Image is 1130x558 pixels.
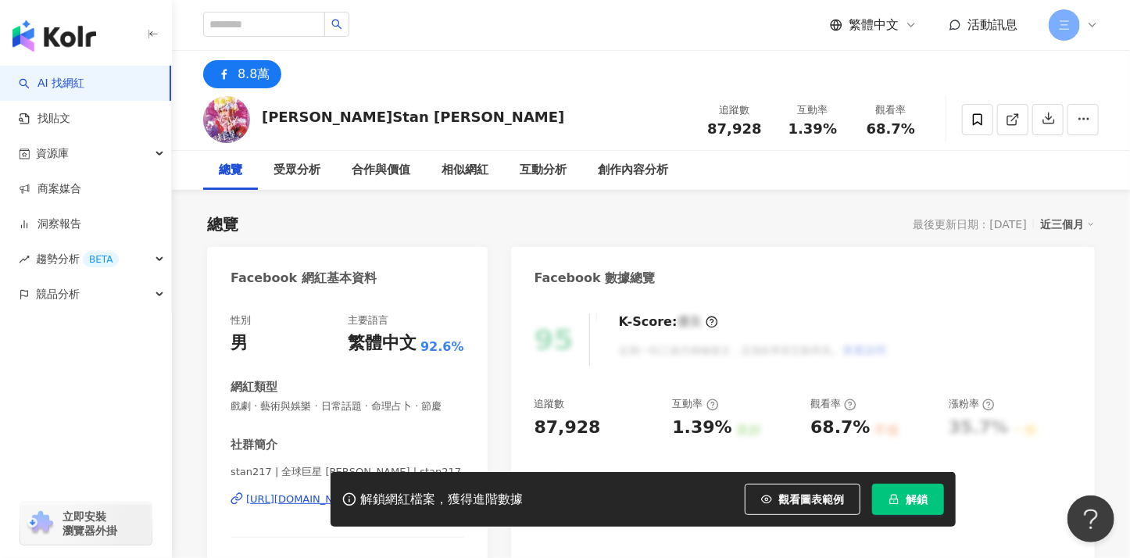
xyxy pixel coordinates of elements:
[810,397,856,411] div: 觀看率
[889,494,899,505] span: lock
[672,470,733,485] div: 受眾主要年齡
[861,102,921,118] div: 觀看率
[672,416,731,440] div: 1.39%
[745,484,860,515] button: 觀看圖表範例
[274,161,320,180] div: 受眾分析
[231,379,277,395] div: 網紅類型
[19,181,81,197] a: 商案媒合
[231,465,464,479] span: stan217 | 全球巨星 [PERSON_NAME] | stan217
[535,270,656,287] div: Facebook 數據總覽
[36,136,69,171] span: 資源庫
[535,416,601,440] div: 87,928
[352,161,410,180] div: 合作與價值
[231,270,377,287] div: Facebook 網紅基本資料
[219,161,242,180] div: 總覽
[1059,16,1070,34] span: 三
[36,277,80,312] span: 競品分析
[872,484,944,515] button: 解鎖
[13,20,96,52] img: logo
[203,60,281,88] button: 8.8萬
[331,19,342,30] span: search
[19,76,84,91] a: searchAI 找網紅
[906,493,928,506] span: 解鎖
[967,17,1017,32] span: 活動訊息
[203,96,250,143] img: KOL Avatar
[1040,214,1095,234] div: 近三個月
[19,254,30,265] span: rise
[420,338,464,356] span: 92.6%
[707,120,761,137] span: 87,928
[238,63,270,85] div: 8.8萬
[535,397,565,411] div: 追蹤數
[849,16,899,34] span: 繁體中文
[442,161,488,180] div: 相似網紅
[520,161,567,180] div: 互動分析
[348,331,417,356] div: 繁體中文
[810,416,870,440] div: 68.7%
[207,213,238,235] div: 總覽
[705,102,764,118] div: 追蹤數
[25,511,55,536] img: chrome extension
[810,470,912,485] div: 商業合作內容覆蓋比例
[672,397,718,411] div: 互動率
[19,216,81,232] a: 洞察報告
[83,252,119,267] div: BETA
[783,102,842,118] div: 互動率
[63,510,117,538] span: 立即安裝 瀏覽器外掛
[19,111,70,127] a: 找貼文
[36,241,119,277] span: 趨勢分析
[262,107,564,127] div: [PERSON_NAME]Stan [PERSON_NAME]
[231,331,248,356] div: 男
[535,470,595,485] div: 受眾主要性別
[231,313,251,327] div: 性別
[231,399,464,413] span: 戲劇 · 藝術與娛樂 · 日常話題 · 命理占卜 · 節慶
[360,492,523,508] div: 解鎖網紅檔案，獲得進階數據
[348,313,388,327] div: 主要語言
[231,437,277,453] div: 社群簡介
[778,493,844,506] span: 觀看圖表範例
[867,121,915,137] span: 68.7%
[914,218,1027,231] div: 最後更新日期：[DATE]
[598,161,668,180] div: 創作內容分析
[20,503,152,545] a: chrome extension立即安裝 瀏覽器外掛
[949,397,995,411] div: 漲粉率
[619,313,718,331] div: K-Score :
[788,121,837,137] span: 1.39%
